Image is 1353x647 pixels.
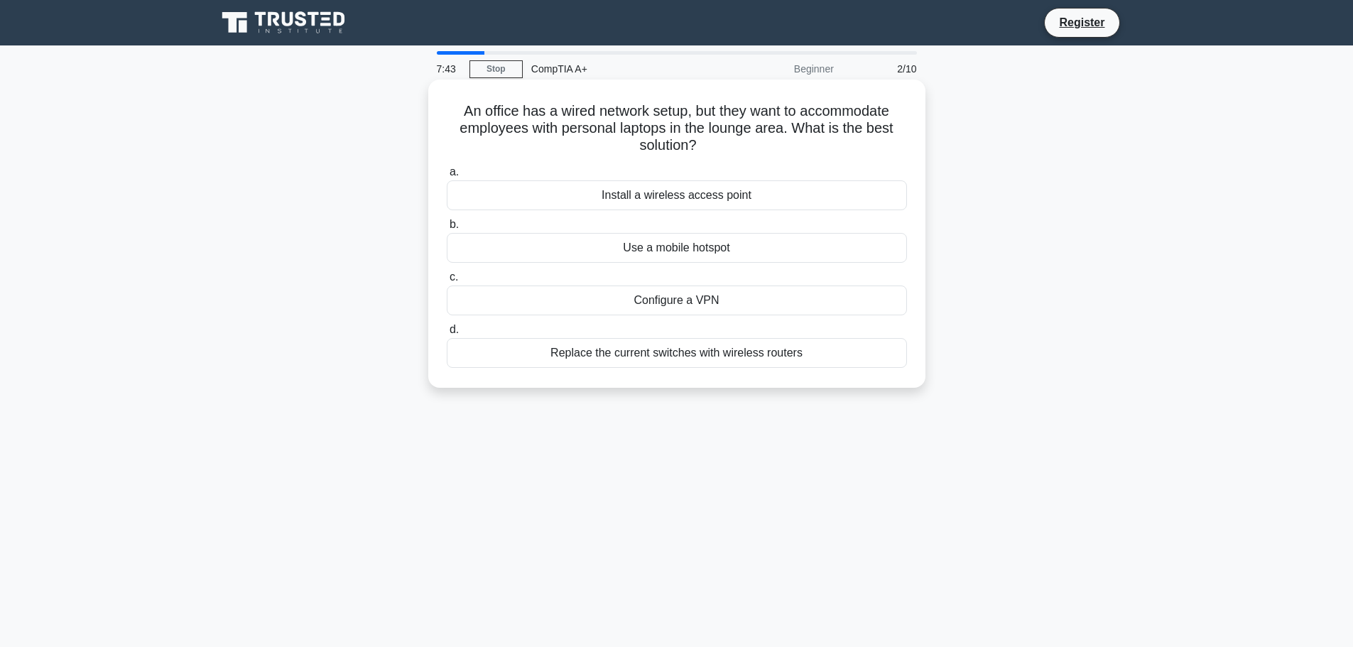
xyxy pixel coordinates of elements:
[718,55,842,83] div: Beginner
[450,165,459,178] span: a.
[469,60,523,78] a: Stop
[445,102,908,155] h5: An office has a wired network setup, but they want to accommodate employees with personal laptops...
[1050,13,1113,31] a: Register
[428,55,469,83] div: 7:43
[447,286,907,315] div: Configure a VPN
[523,55,718,83] div: CompTIA A+
[447,233,907,263] div: Use a mobile hotspot
[447,338,907,368] div: Replace the current switches with wireless routers
[842,55,925,83] div: 2/10
[447,180,907,210] div: Install a wireless access point
[450,271,458,283] span: c.
[450,218,459,230] span: b.
[450,323,459,335] span: d.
